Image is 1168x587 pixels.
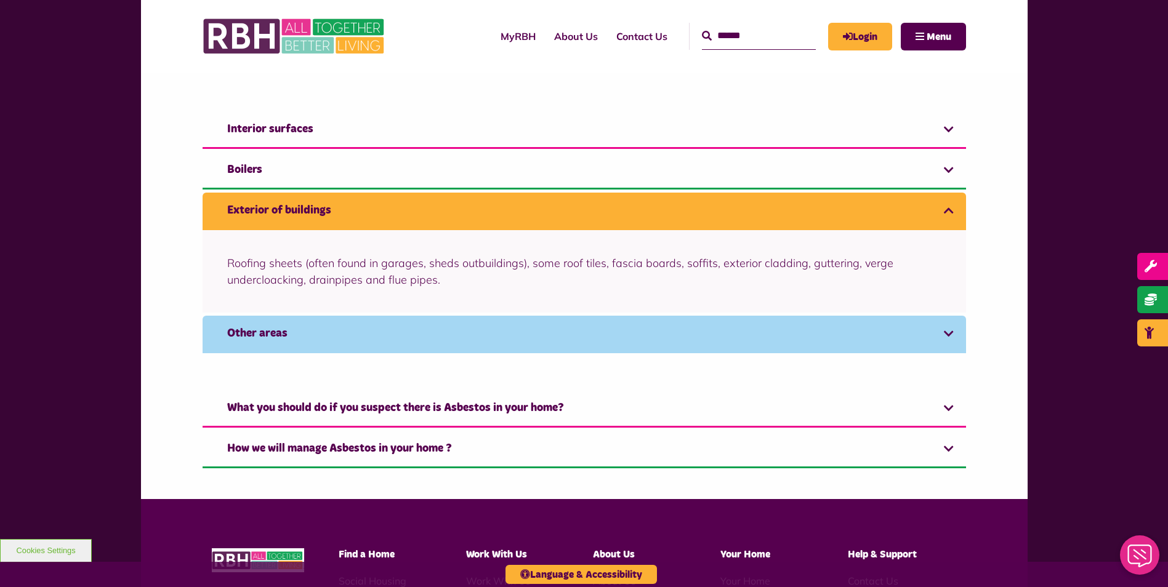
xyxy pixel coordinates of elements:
img: RBH [203,12,387,60]
a: Other areas [203,316,966,353]
a: MyRBH [491,20,545,53]
a: MyRBH [828,23,892,50]
a: Contact Us [607,20,677,53]
button: Language & Accessibility [505,565,657,584]
a: How we will manage Asbestos in your home ? [203,431,966,468]
a: Exterior of buildings [203,193,966,230]
div: Exterior of buildings [203,230,966,313]
a: What you should do if you suspect there is Asbestos in your home? [203,390,966,428]
a: About Us [545,20,607,53]
iframe: Netcall Web Assistant for live chat [1113,532,1168,587]
input: Search [702,23,816,49]
button: Navigation [901,23,966,50]
a: Interior surfaces [203,111,966,149]
span: Help & Support [848,549,917,559]
span: Menu [927,32,951,42]
span: About Us [593,549,635,559]
span: Find a Home [339,549,395,559]
img: RBH [212,548,304,572]
p: Roofing sheets (often found in garages, sheds outbuildings), some roof tiles, fascia boards, soff... [227,255,941,288]
span: Work With Us [466,549,527,559]
span: Your Home [720,549,770,559]
a: Boilers [203,152,966,190]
